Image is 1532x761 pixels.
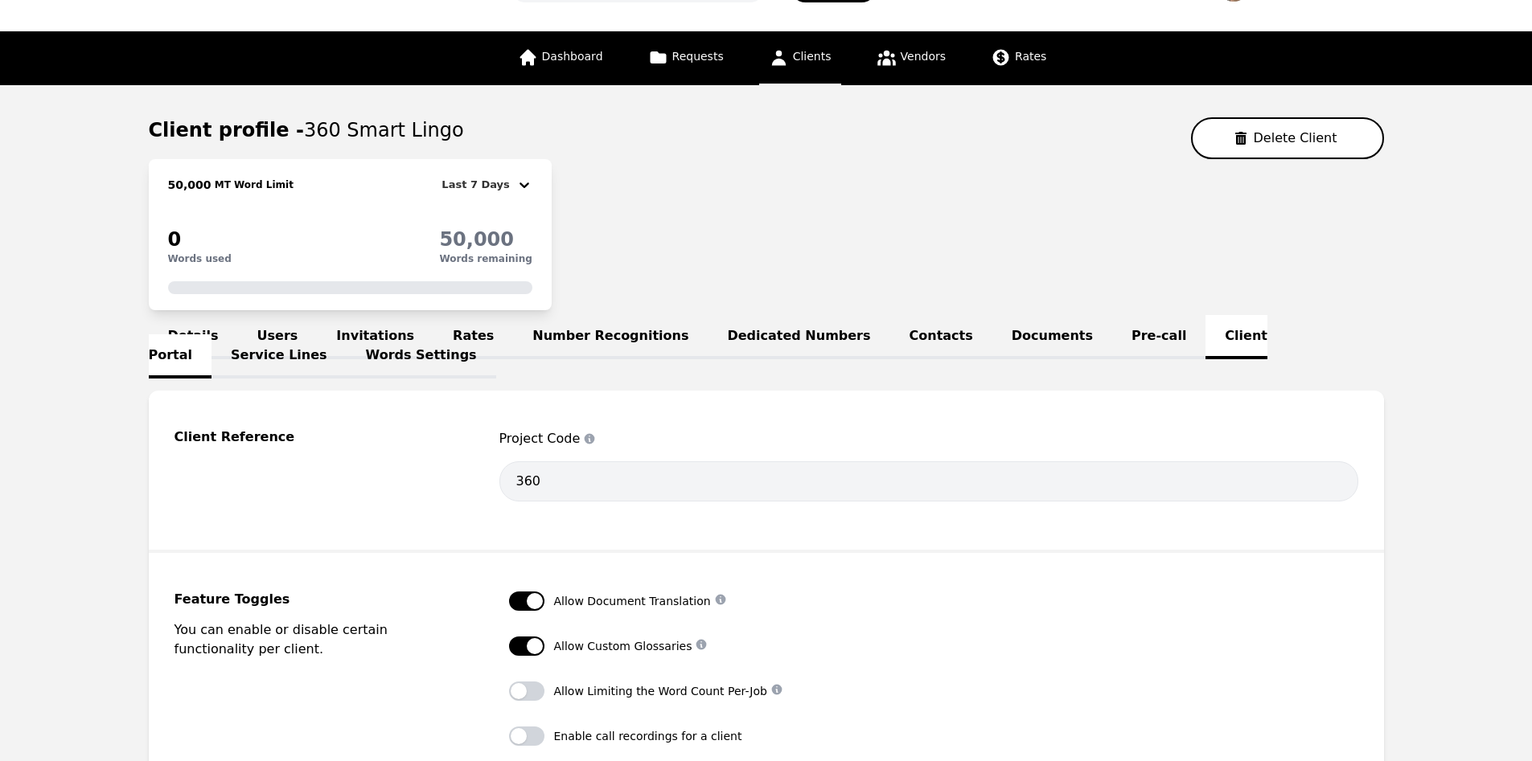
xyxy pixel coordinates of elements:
[175,591,470,608] legend: Feature Toggles
[554,683,767,699] span: Allow Limiting the Word Count Per-Job
[554,728,742,744] span: Enable call recordings for a client
[992,315,1112,359] a: Documents
[793,50,832,63] span: Clients
[1015,50,1046,63] span: Rates
[508,31,613,85] a: Dashboard
[175,429,461,445] legend: Client Reference
[439,252,532,265] p: Words remaining
[238,315,318,359] a: Users
[554,593,711,609] span: Allow Document Translation
[672,50,724,63] span: Requests
[212,178,294,191] h2: MT Word Limit
[708,315,889,359] a: Dedicated Numbers
[639,31,733,85] a: Requests
[433,315,513,359] a: Rates
[759,31,841,85] a: Clients
[304,119,464,141] span: 360 Smart Lingo
[901,50,946,63] span: Vendors
[542,50,603,63] span: Dashboard
[168,228,182,251] span: 0
[1191,117,1384,159] button: Delete Client
[212,334,347,378] a: Service Lines
[981,31,1056,85] a: Rates
[442,175,515,194] div: Last 7 Days
[513,315,708,359] a: Number Recognitions
[439,228,514,251] span: 50,000
[867,31,955,85] a: Vendors
[175,620,470,659] p: You can enable or disable certain functionality per client.
[168,178,212,191] span: 50,000
[317,315,433,359] a: Invitations
[1112,315,1205,359] a: Pre-call
[149,315,238,359] a: Details
[554,638,692,654] span: Allow Custom Glossaries
[499,429,1358,448] span: Project Code
[168,252,232,265] p: Words used
[347,334,496,378] a: Words Settings
[890,315,992,359] a: Contacts
[149,117,464,143] h1: Client profile -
